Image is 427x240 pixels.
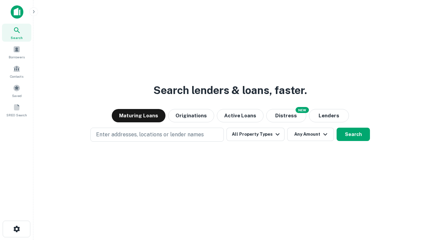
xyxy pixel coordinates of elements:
[112,109,165,122] button: Maturing Loans
[96,131,204,139] p: Enter addresses, locations or lender names
[217,109,264,122] button: Active Loans
[6,112,27,118] span: SREO Search
[266,109,306,122] button: Search distressed loans with lien and other non-mortgage details.
[227,128,285,141] button: All Property Types
[296,107,309,113] div: NEW
[2,62,31,80] a: Contacts
[394,187,427,219] iframe: Chat Widget
[90,128,224,142] button: Enter addresses, locations or lender names
[287,128,334,141] button: Any Amount
[153,82,307,98] h3: Search lenders & loans, faster.
[309,109,349,122] button: Lenders
[2,82,31,100] a: Saved
[11,5,23,19] img: capitalize-icon.png
[2,43,31,61] a: Borrowers
[11,35,23,40] span: Search
[12,93,22,98] span: Saved
[2,101,31,119] a: SREO Search
[337,128,370,141] button: Search
[168,109,214,122] button: Originations
[10,74,23,79] span: Contacts
[2,24,31,42] a: Search
[9,54,25,60] span: Borrowers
